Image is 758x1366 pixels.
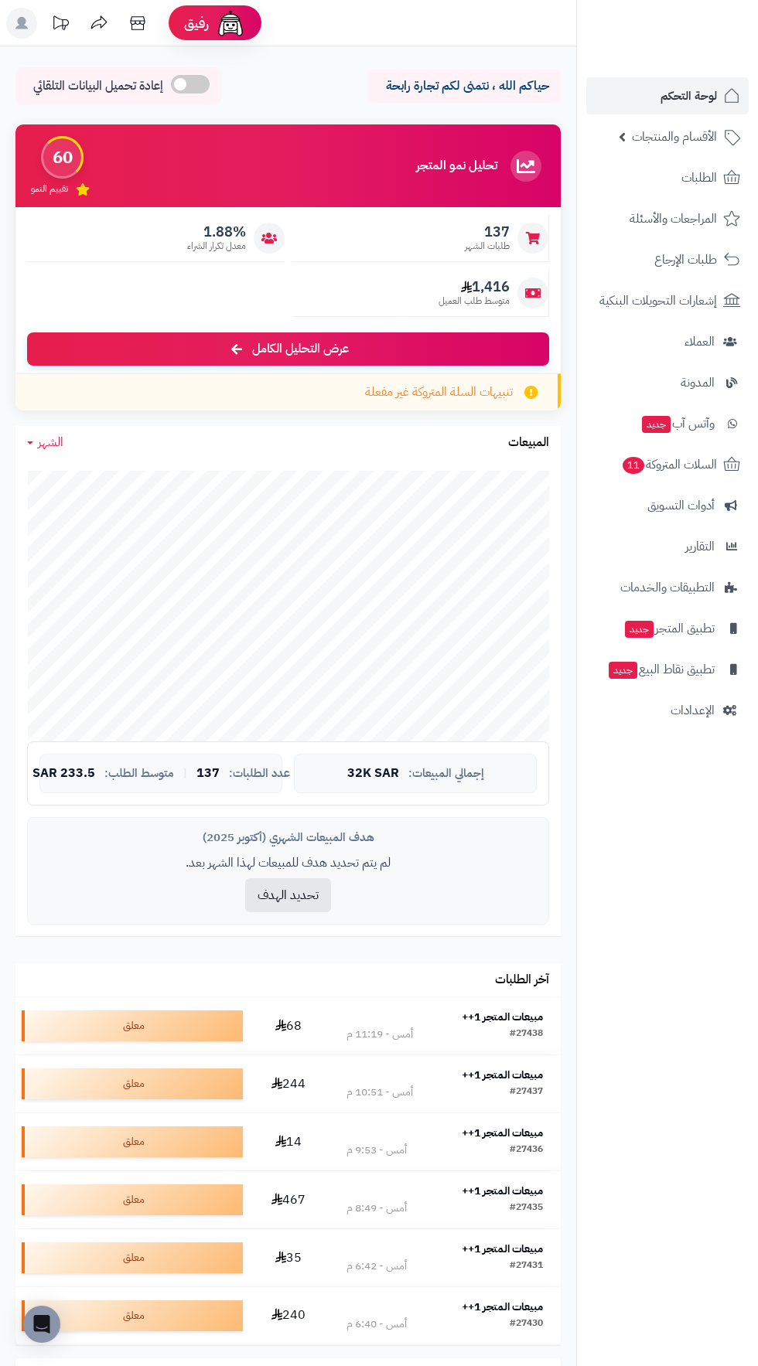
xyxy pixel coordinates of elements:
[586,282,749,319] a: إشعارات التحويلات البنكية
[586,528,749,565] a: التقارير
[681,167,717,189] span: الطلبات
[625,621,654,638] span: جديد
[642,416,671,433] span: جديد
[586,159,749,196] a: الطلبات
[510,1027,543,1042] div: #27438
[249,1113,329,1170] td: 14
[462,1299,543,1315] strong: مبيعات المتجر 1++
[38,433,63,451] span: الشهر
[439,295,510,308] span: متوسط طلب العميل
[508,436,549,450] h3: المبيعات
[104,767,174,780] span: متوسط الطلب:
[685,536,715,557] span: التقارير
[33,77,163,95] span: إعادة تحميل البيانات التلقائي
[510,1259,543,1274] div: #27431
[22,1184,243,1215] div: معلق
[22,1126,243,1157] div: معلق
[599,290,717,312] span: إشعارات التحويلات البنكية
[654,249,717,271] span: طلبات الإرجاع
[408,767,484,780] span: إجمالي المبيعات:
[183,768,187,779] span: |
[347,1143,407,1158] div: أمس - 9:53 م
[229,767,290,780] span: عدد الطلبات:
[653,34,743,66] img: logo-2.png
[245,878,331,912] button: تحديد الهدف
[22,1300,243,1331] div: معلق
[22,1242,243,1273] div: معلق
[609,662,637,679] span: جديد
[685,331,715,353] span: العملاء
[586,323,749,360] a: العملاء
[187,240,246,253] span: معدل تكرار الشراء
[510,1085,543,1100] div: #27437
[586,364,749,401] a: المدونة
[22,1068,243,1099] div: معلق
[586,487,749,524] a: أدوات التسويق
[249,997,329,1054] td: 68
[623,457,645,475] span: 11
[510,1143,543,1158] div: #27436
[510,1201,543,1216] div: #27435
[365,383,513,401] span: تنبيهات السلة المتروكة غير مفعلة
[620,577,715,598] span: التطبيقات والخدمات
[439,278,510,295] span: 1,416
[39,829,537,846] div: هدف المبيعات الشهري (أكتوبر 2025)
[623,618,715,639] span: تطبيق المتجر
[607,659,715,680] span: تطبيق نقاط البيع
[379,77,549,95] p: حياكم الله ، نتمنى لكم تجارة رابحة
[465,240,510,253] span: طلبات الشهر
[252,340,349,358] span: عرض التحليل الكامل
[249,1171,329,1228] td: 467
[347,1201,407,1216] div: أمس - 8:49 م
[495,973,549,987] h3: آخر الطلبات
[586,446,749,483] a: السلات المتروكة11
[462,1183,543,1199] strong: مبيعات المتجر 1++
[681,372,715,393] span: المدونة
[647,495,715,516] span: أدوات التسويق
[586,651,749,688] a: تطبيق نقاط البيعجديد
[32,767,95,781] span: 233.5 SAR
[510,1317,543,1332] div: #27430
[465,223,510,240] span: 137
[27,332,549,366] a: عرض التحليل الكامل
[416,159,497,173] h3: تحليل نمو المتجر
[661,85,717,107] span: لوحة التحكم
[215,8,246,39] img: ai-face.png
[27,434,63,451] a: الشهر
[621,454,717,475] span: السلات المتروكة
[347,1027,413,1042] div: أمس - 11:19 م
[187,223,246,240] span: 1.88%
[462,1009,543,1025] strong: مبيعات المتجر 1++
[462,1125,543,1141] strong: مبيعات المتجر 1++
[671,700,715,721] span: الإعدادات
[586,405,749,442] a: وآتس آبجديد
[347,1259,407,1274] div: أمس - 6:42 م
[586,569,749,606] a: التطبيقات والخدمات
[462,1241,543,1257] strong: مبيعات المتجر 1++
[586,610,749,647] a: تطبيق المتجرجديد
[347,767,399,781] span: 32K SAR
[41,8,80,43] a: تحديثات المنصة
[347,1317,407,1332] div: أمس - 6:40 م
[347,1085,413,1100] div: أمس - 10:51 م
[586,692,749,729] a: الإعدادات
[23,1306,60,1343] div: Open Intercom Messenger
[184,14,209,32] span: رفيق
[249,1229,329,1286] td: 35
[586,77,749,114] a: لوحة التحكم
[586,241,749,278] a: طلبات الإرجاع
[31,182,68,196] span: تقييم النمو
[632,126,717,148] span: الأقسام والمنتجات
[249,1287,329,1344] td: 240
[462,1067,543,1083] strong: مبيعات المتجر 1++
[249,1055,329,1112] td: 244
[196,767,220,781] span: 137
[22,1010,243,1041] div: معلق
[640,413,715,434] span: وآتس آب
[39,854,537,872] p: لم يتم تحديد هدف للمبيعات لهذا الشهر بعد.
[630,208,717,230] span: المراجعات والأسئلة
[586,200,749,237] a: المراجعات والأسئلة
